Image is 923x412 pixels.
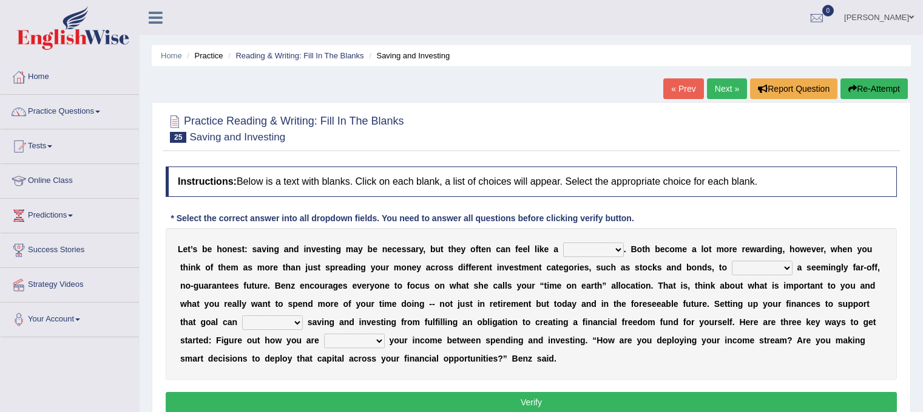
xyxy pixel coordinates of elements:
b: o [692,263,697,272]
b: t [642,244,645,254]
b: g [336,244,341,254]
b: r [476,263,479,272]
b: n [269,244,274,254]
b: s [584,263,589,272]
b: n [191,263,196,272]
b: c [431,263,436,272]
b: t [519,263,522,272]
b: t [317,263,320,272]
b: n [697,263,702,272]
b: e [509,263,514,272]
b: t [188,244,191,254]
b: - [864,263,867,272]
b: e [479,263,484,272]
b: t [242,244,245,254]
b: - [191,281,194,290]
b: o [703,244,709,254]
b: u [254,281,260,290]
b: r [386,263,389,272]
a: Home [1,60,139,91]
b: h [645,244,651,254]
b: s [514,263,519,272]
b: c [546,263,551,272]
b: t [283,263,286,272]
b: n [499,263,505,272]
b: , [712,263,714,272]
b: t [640,263,643,272]
b: u [867,244,873,254]
div: * Select the correct answer into all dropdown fields. You need to answer all questions before cli... [166,212,639,225]
b: a [343,263,348,272]
b: n [180,281,186,290]
b: h [837,244,843,254]
b: y [844,263,848,272]
b: n [505,244,511,254]
b: g [777,244,783,254]
b: a [204,281,209,290]
b: e [232,244,237,254]
b: o [376,263,381,272]
b: s [192,244,197,254]
b: o [637,244,643,254]
b: n [305,281,310,290]
b: a [328,281,333,290]
b: e [208,244,212,254]
a: Practice Questions [1,95,139,125]
b: l [841,263,844,272]
b: e [559,263,564,272]
b: o [669,244,675,254]
b: n [227,244,232,254]
b: t [448,244,451,254]
b: a [757,244,762,254]
b: t [180,263,183,272]
b: r [574,263,577,272]
b: u [601,263,606,272]
b: l [701,244,703,254]
b: m [821,263,828,272]
a: « Prev [663,78,703,99]
b: e [411,263,416,272]
b: h [286,263,291,272]
b: e [842,244,847,254]
b: s [313,263,318,272]
b: r [860,263,864,272]
b: a [411,244,416,254]
b: n [286,281,291,290]
b: s [626,263,631,272]
b: a [551,263,556,272]
b: o [867,263,872,272]
b: e [816,263,821,272]
b: a [291,263,296,272]
b: , [423,244,425,254]
b: u [380,263,386,272]
b: e [660,244,665,254]
b: s [707,263,712,272]
b: k [539,244,544,254]
b: h [610,263,616,272]
b: m [257,263,265,272]
b: s [237,244,242,254]
b: r [435,263,438,272]
b: c [647,263,652,272]
b: n [533,263,539,272]
b: g [360,263,366,272]
b: e [806,244,811,254]
b: o [439,263,444,272]
b: y [416,263,421,272]
b: i [463,263,465,272]
b: e [316,244,321,254]
b: u [435,244,441,254]
b: e [481,244,486,254]
b: d [348,263,353,272]
b: f [468,263,472,272]
b: e [226,263,231,272]
b: f [243,281,246,290]
b: s [402,244,407,254]
b: t [539,263,542,272]
b: c [392,244,397,254]
b: d [702,263,708,272]
b: t [489,263,492,272]
a: Success Stories [1,233,139,264]
b: t [556,263,559,272]
b: g [564,263,569,272]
